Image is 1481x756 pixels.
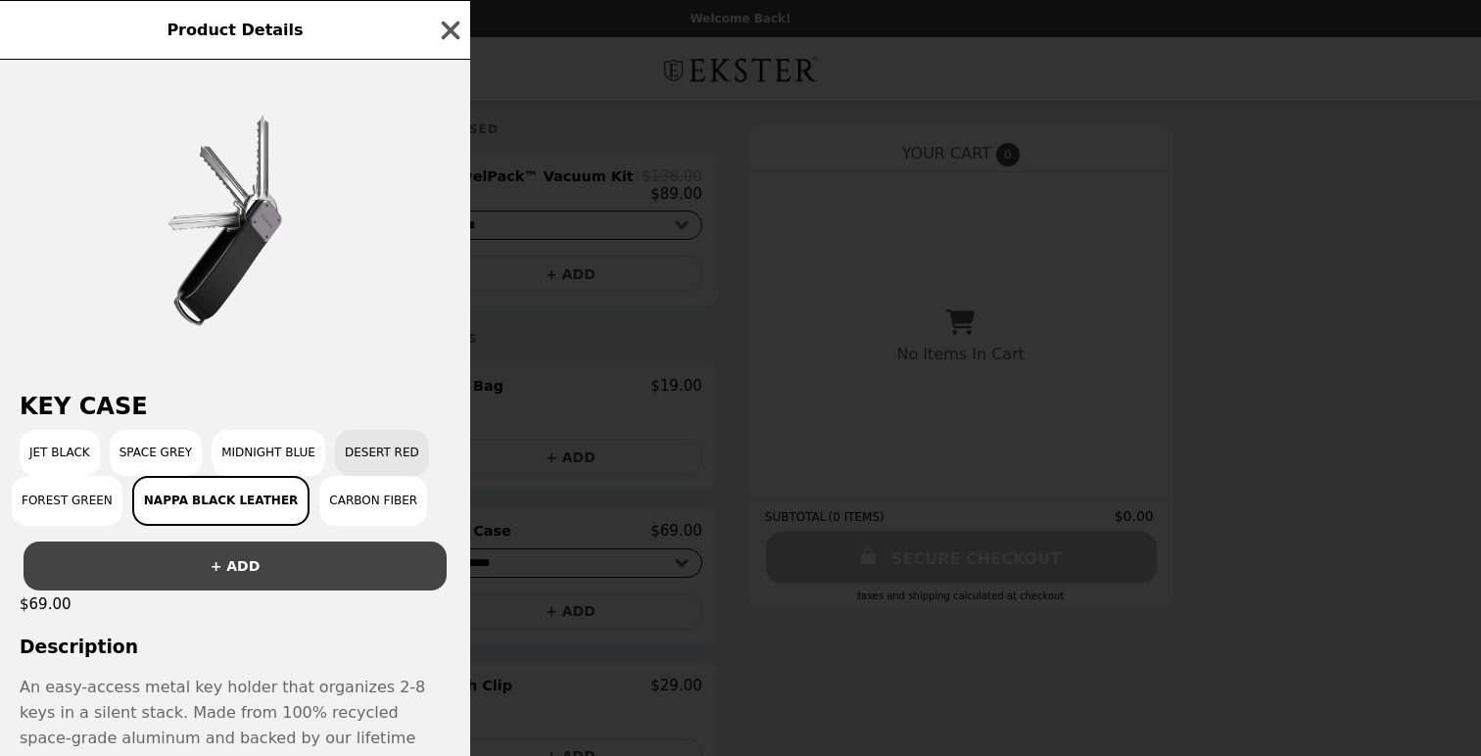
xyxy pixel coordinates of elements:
[212,430,325,476] button: Midnight Blue
[132,476,311,526] button: Nappa Black Leather
[24,542,447,591] button: + ADD
[88,79,382,373] img: Nappa Black Leather
[20,430,100,476] button: Jet Black
[167,21,303,39] span: Product Details
[319,476,427,526] button: Carbon Fiber
[12,476,122,526] button: Forest Green
[110,430,202,476] button: Space Grey
[335,430,429,476] button: Desert Red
